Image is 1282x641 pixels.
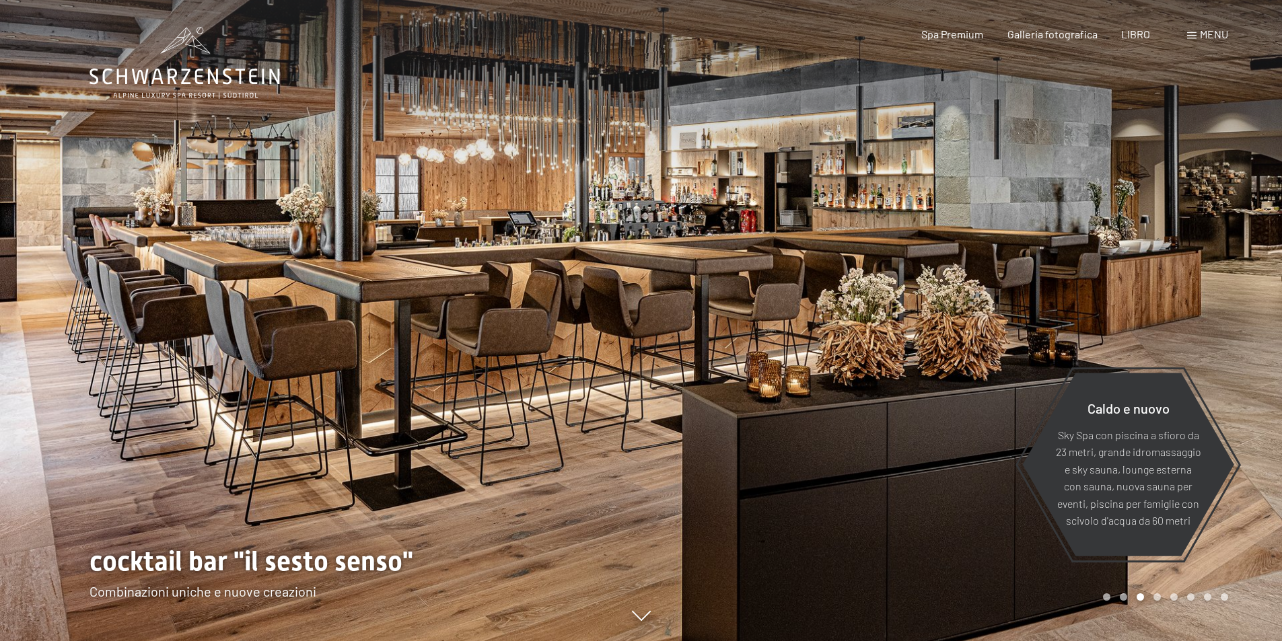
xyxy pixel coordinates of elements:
[1120,593,1127,601] div: Carousel Page 2
[1121,28,1150,40] a: LIBRO
[1200,28,1228,40] font: menu
[1088,400,1170,416] font: Caldo e nuovo
[1221,593,1228,601] div: Pagina 8 della giostra
[921,28,983,40] a: Spa Premium
[1022,372,1235,557] a: Caldo e nuovo Sky Spa con piscina a sfioro da 23 metri, grande idromassaggio e sky sauna, lounge ...
[1153,593,1161,601] div: Pagina 4 del carosello
[1056,428,1201,527] font: Sky Spa con piscina a sfioro da 23 metri, grande idromassaggio e sky sauna, lounge esterna con sa...
[1204,593,1211,601] div: Carosello Pagina 7
[1170,593,1178,601] div: Pagina 5 della giostra
[1007,28,1098,40] a: Galleria fotografica
[1187,593,1195,601] div: Pagina 6 della giostra
[1103,593,1110,601] div: Carousel Page 1
[1137,593,1144,601] div: Carousel Page 3 (Current Slide)
[1098,593,1228,601] div: Paginazione carosello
